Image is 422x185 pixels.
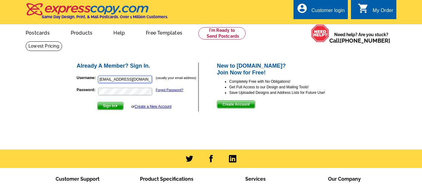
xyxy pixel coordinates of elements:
div: My Order [373,8,393,16]
a: Free Templates [136,25,192,40]
div: or [131,104,171,109]
a: Postcards [16,25,60,40]
i: shopping_cart [358,3,369,14]
button: Create Account [217,100,255,108]
span: Sign In [98,102,123,110]
label: Username: [77,75,97,81]
span: Services [245,176,266,182]
span: Need help? Are you stuck? [329,32,393,44]
span: Customer Support [56,176,99,182]
small: (usually your email address) [156,76,196,80]
h2: Already A Member? Sign In. [77,63,198,69]
a: [PHONE_NUMBER] [340,37,390,44]
span: Our Company [328,176,361,182]
a: Help [103,25,135,40]
a: Create a New Account [135,104,171,109]
span: Call [329,37,390,44]
div: Customer login [311,8,345,16]
span: Product Specifications [140,176,193,182]
li: Save Uploaded Designs and Address Lists for Future Use! [229,90,346,95]
a: Forgot Password? [156,88,183,92]
a: shopping_cart My Order [358,7,393,15]
a: Same Day Design, Print, & Mail Postcards. Over 1 Million Customers. [26,7,168,19]
li: Get Full Access to our Design and Mailing Tools! [229,84,346,90]
button: Sign In [97,102,124,110]
img: help [311,24,329,42]
a: account_circle Customer login [297,7,345,15]
li: Completely Free with No Obligations! [229,79,346,84]
a: Products [61,25,103,40]
img: button-next-arrow-white.png [115,104,118,107]
label: Password: [77,87,97,93]
h2: New to [DOMAIN_NAME]? Join Now for Free! [217,63,346,76]
h4: Same Day Design, Print, & Mail Postcards. Over 1 Million Customers. [42,15,168,19]
i: account_circle [297,3,308,14]
span: Create Account [217,101,255,108]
